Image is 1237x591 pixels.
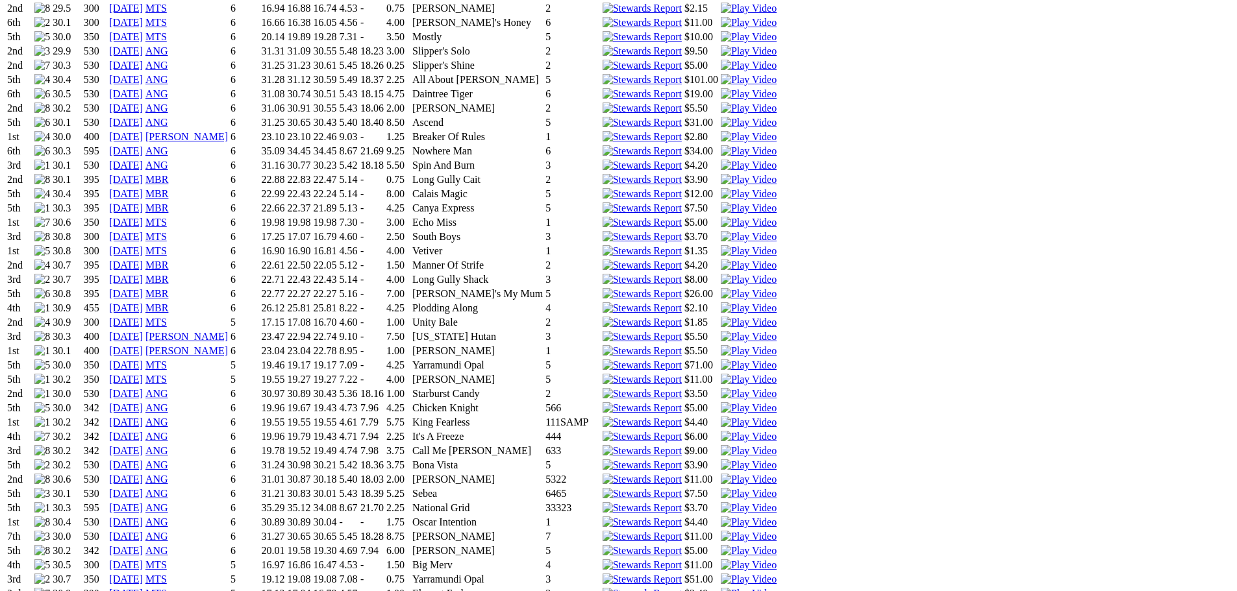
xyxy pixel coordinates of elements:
[34,288,50,300] img: 6
[721,45,777,57] img: Play Video
[721,131,777,143] img: Play Video
[603,145,682,157] img: Stewards Report
[109,231,143,242] a: [DATE]
[721,274,777,285] a: View replay
[721,559,777,570] a: View replay
[52,59,82,72] td: 30.3
[339,45,358,58] td: 5.48
[603,331,682,343] img: Stewards Report
[287,16,312,29] td: 16.38
[52,30,82,43] td: 30.0
[603,231,682,243] img: Stewards Report
[145,374,167,385] a: MTS
[145,388,168,399] a: ANG
[721,474,777,485] a: View replay
[339,30,358,43] td: 7.31
[34,402,50,414] img: 5
[721,516,777,527] a: View replay
[34,188,50,200] img: 4
[721,117,777,128] a: View replay
[34,545,50,557] img: 8
[721,431,777,442] img: Play Video
[386,45,410,58] td: 3.00
[721,416,777,428] img: Play Video
[145,331,228,342] a: [PERSON_NAME]
[721,474,777,485] img: Play Video
[721,288,777,299] a: View replay
[603,431,682,442] img: Stewards Report
[109,17,143,28] a: [DATE]
[603,288,682,300] img: Stewards Report
[34,117,50,128] img: 6
[603,88,682,100] img: Stewards Report
[109,31,143,42] a: [DATE]
[603,259,682,271] img: Stewards Report
[109,459,143,470] a: [DATE]
[721,160,777,171] img: Play Video
[109,103,143,114] a: [DATE]
[603,188,682,200] img: Stewards Report
[145,245,167,256] a: MTS
[603,388,682,400] img: Stewards Report
[145,459,168,470] a: ANG
[603,245,682,257] img: Stewards Report
[83,45,108,58] td: 530
[603,402,682,414] img: Stewards Report
[145,174,169,185] a: MBR
[721,3,777,14] img: Play Video
[360,2,384,15] td: -
[145,317,167,328] a: MTS
[34,445,50,457] img: 8
[109,259,143,271] a: [DATE]
[6,16,32,29] td: 6th
[52,45,82,58] td: 29.9
[145,117,168,128] a: ANG
[109,388,143,399] a: [DATE]
[721,145,777,156] a: View replay
[721,359,777,370] a: View replay
[603,60,682,71] img: Stewards Report
[721,345,777,357] img: Play Video
[287,30,312,43] td: 19.89
[721,516,777,528] img: Play Video
[721,131,777,142] a: View replay
[545,45,601,58] td: 2
[145,131,228,142] a: [PERSON_NAME]
[603,117,682,128] img: Stewards Report
[109,317,143,328] a: [DATE]
[145,274,169,285] a: MBR
[721,245,777,257] img: Play Video
[109,416,143,428] a: [DATE]
[145,573,167,585] a: MTS
[109,559,143,570] a: [DATE]
[603,302,682,314] img: Stewards Report
[603,531,682,542] img: Stewards Report
[603,488,682,500] img: Stewards Report
[721,88,777,100] img: Play Video
[721,545,777,557] img: Play Video
[721,431,777,442] a: View replay
[230,30,260,43] td: 6
[721,217,777,228] a: View replay
[545,16,601,29] td: 6
[109,274,143,285] a: [DATE]
[721,573,777,585] a: View replay
[721,160,777,171] a: View replay
[603,202,682,214] img: Stewards Report
[545,30,601,43] td: 5
[721,17,777,29] img: Play Video
[34,217,50,228] img: 7
[603,359,682,371] img: Stewards Report
[34,274,50,285] img: 2
[721,88,777,99] a: View replay
[109,145,143,156] a: [DATE]
[721,345,777,356] a: View replay
[386,30,410,43] td: 3.50
[603,573,682,585] img: Stewards Report
[145,545,168,556] a: ANG
[721,145,777,157] img: Play Video
[603,345,682,357] img: Stewards Report
[386,16,410,29] td: 4.00
[34,145,50,157] img: 6
[83,16,108,29] td: 300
